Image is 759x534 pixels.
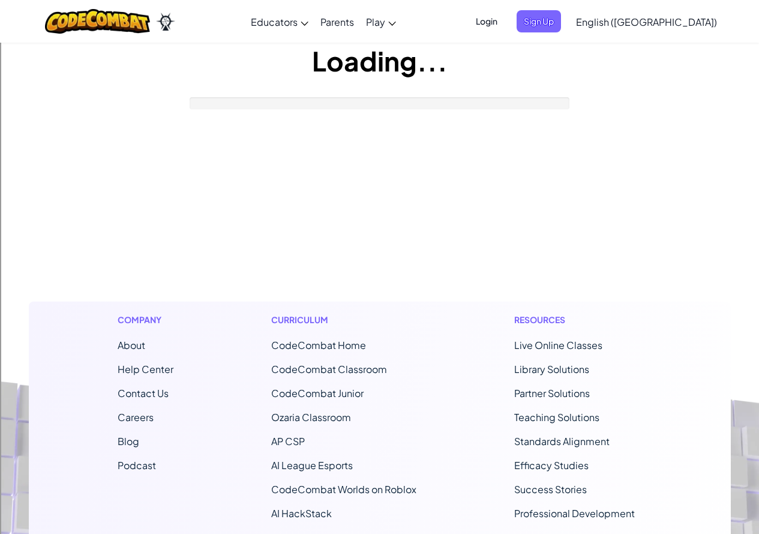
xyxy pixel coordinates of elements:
a: English ([GEOGRAPHIC_DATA]) [570,5,723,38]
button: Sign Up [517,10,561,32]
a: Play [360,5,402,38]
a: Parents [314,5,360,38]
span: English ([GEOGRAPHIC_DATA]) [576,16,717,28]
button: Login [469,10,505,32]
img: Ozaria [156,13,175,31]
a: Educators [245,5,314,38]
img: CodeCombat logo [45,9,150,34]
span: Educators [251,16,298,28]
span: Play [366,16,385,28]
